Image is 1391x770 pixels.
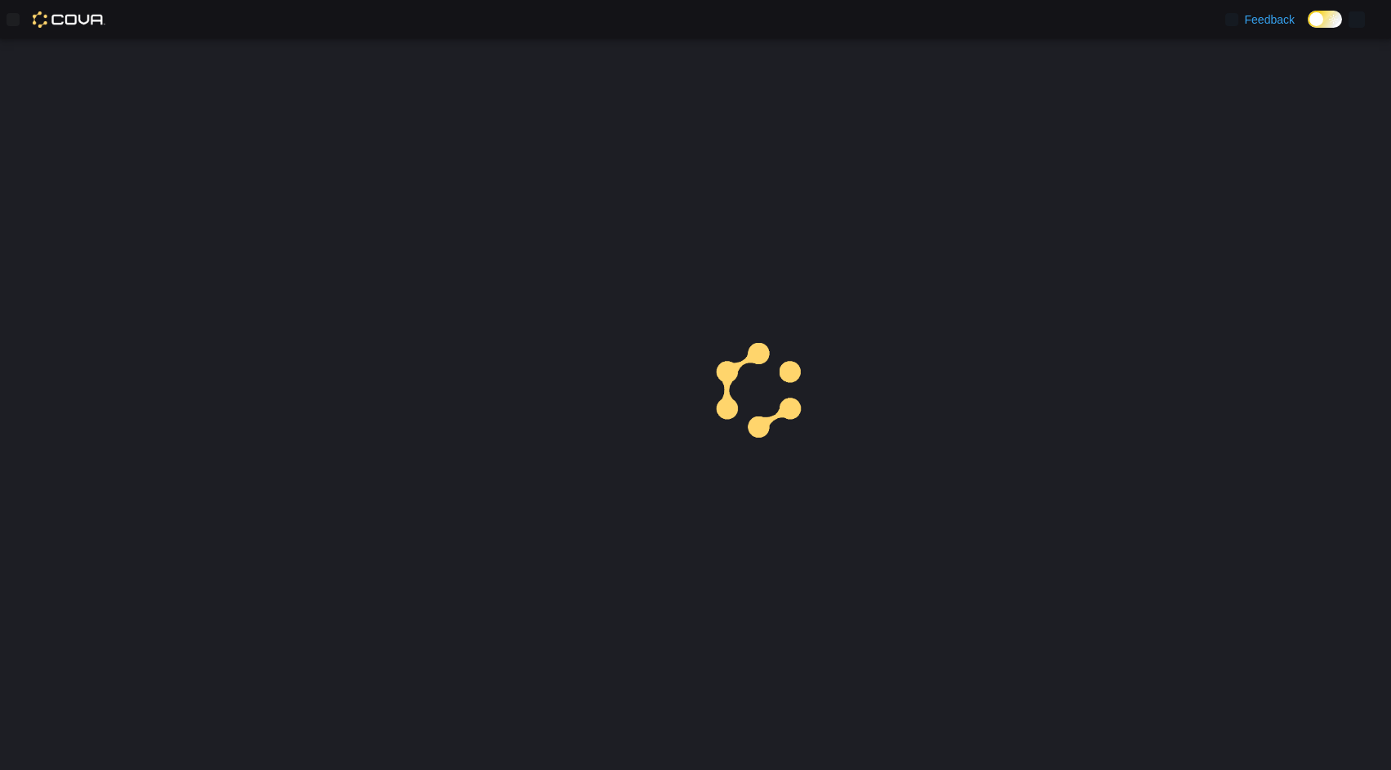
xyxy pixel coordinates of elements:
span: Dark Mode [1308,28,1309,29]
a: Feedback [1219,3,1301,36]
img: cova-loader [695,331,818,453]
span: Feedback [1245,11,1295,28]
input: Dark Mode [1308,11,1342,28]
img: Cova [33,11,105,28]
